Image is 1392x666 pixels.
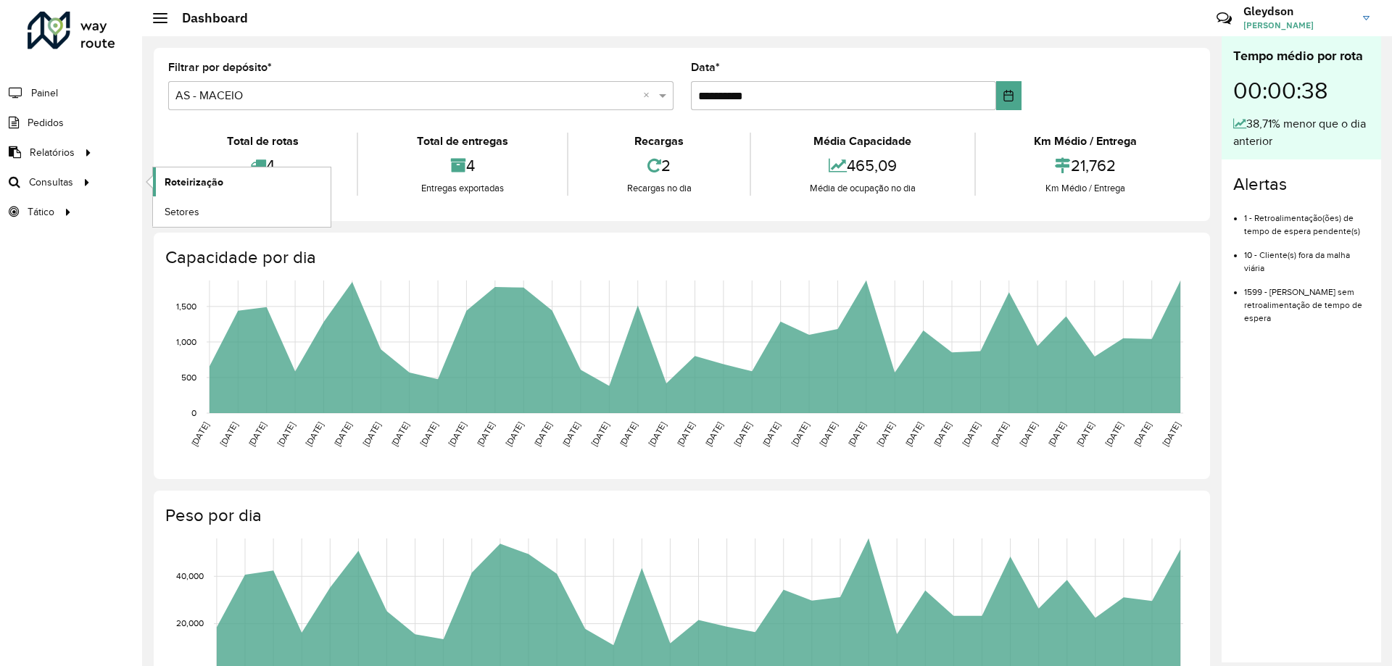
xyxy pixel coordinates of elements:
[932,420,953,448] text: [DATE]
[989,420,1010,448] text: [DATE]
[979,150,1192,181] div: 21,762
[218,420,239,448] text: [DATE]
[846,420,867,448] text: [DATE]
[979,181,1192,196] div: Km Médio / Entrega
[1161,420,1182,448] text: [DATE]
[1244,275,1370,325] li: 1599 - [PERSON_NAME] sem retroalimentação de tempo de espera
[903,420,924,448] text: [DATE]
[691,59,720,76] label: Data
[1046,420,1067,448] text: [DATE]
[304,420,325,448] text: [DATE]
[447,420,468,448] text: [DATE]
[28,204,54,220] span: Tático
[246,420,268,448] text: [DATE]
[362,133,563,150] div: Total de entregas
[31,86,58,101] span: Painel
[1233,174,1370,195] h4: Alertas
[643,87,655,104] span: Clear all
[647,420,668,448] text: [DATE]
[755,181,970,196] div: Média de ocupação no dia
[996,81,1022,110] button: Choose Date
[790,420,811,448] text: [DATE]
[560,420,581,448] text: [DATE]
[418,420,439,448] text: [DATE]
[1233,46,1370,66] div: Tempo médio por rota
[703,420,724,448] text: [DATE]
[875,420,896,448] text: [DATE]
[572,181,746,196] div: Recargas no dia
[761,420,782,448] text: [DATE]
[532,420,553,448] text: [DATE]
[176,301,196,311] text: 1,500
[675,420,696,448] text: [DATE]
[172,133,353,150] div: Total de rotas
[1132,420,1153,448] text: [DATE]
[389,420,410,448] text: [DATE]
[165,204,199,220] span: Setores
[732,420,753,448] text: [DATE]
[1018,420,1039,448] text: [DATE]
[572,150,746,181] div: 2
[1244,238,1370,275] li: 10 - Cliente(s) fora da malha viária
[361,420,382,448] text: [DATE]
[618,420,639,448] text: [DATE]
[172,150,353,181] div: 4
[1243,4,1352,18] h3: Gleydson
[189,420,210,448] text: [DATE]
[191,408,196,417] text: 0
[589,420,610,448] text: [DATE]
[961,420,982,448] text: [DATE]
[176,619,204,628] text: 20,000
[1233,115,1370,150] div: 38,71% menor que o dia anterior
[572,133,746,150] div: Recargas
[165,505,1196,526] h4: Peso por dia
[1244,201,1370,238] li: 1 - Retroalimentação(ões) de tempo de espera pendente(s)
[29,175,73,190] span: Consultas
[165,247,1196,268] h4: Capacidade por dia
[153,167,331,196] a: Roteirização
[1233,66,1370,115] div: 00:00:38
[176,571,204,580] text: 40,000
[818,420,839,448] text: [DATE]
[1243,19,1352,32] span: [PERSON_NAME]
[30,145,75,160] span: Relatórios
[475,420,496,448] text: [DATE]
[176,337,196,346] text: 1,000
[165,175,223,190] span: Roteirização
[755,133,970,150] div: Média Capacidade
[332,420,353,448] text: [DATE]
[979,133,1192,150] div: Km Médio / Entrega
[167,10,248,26] h2: Dashboard
[362,181,563,196] div: Entregas exportadas
[168,59,272,76] label: Filtrar por depósito
[1074,420,1095,448] text: [DATE]
[504,420,525,448] text: [DATE]
[181,372,196,382] text: 500
[153,197,331,226] a: Setores
[1103,420,1124,448] text: [DATE]
[755,150,970,181] div: 465,09
[362,150,563,181] div: 4
[28,115,64,130] span: Pedidos
[275,420,297,448] text: [DATE]
[1209,3,1240,34] a: Contato Rápido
